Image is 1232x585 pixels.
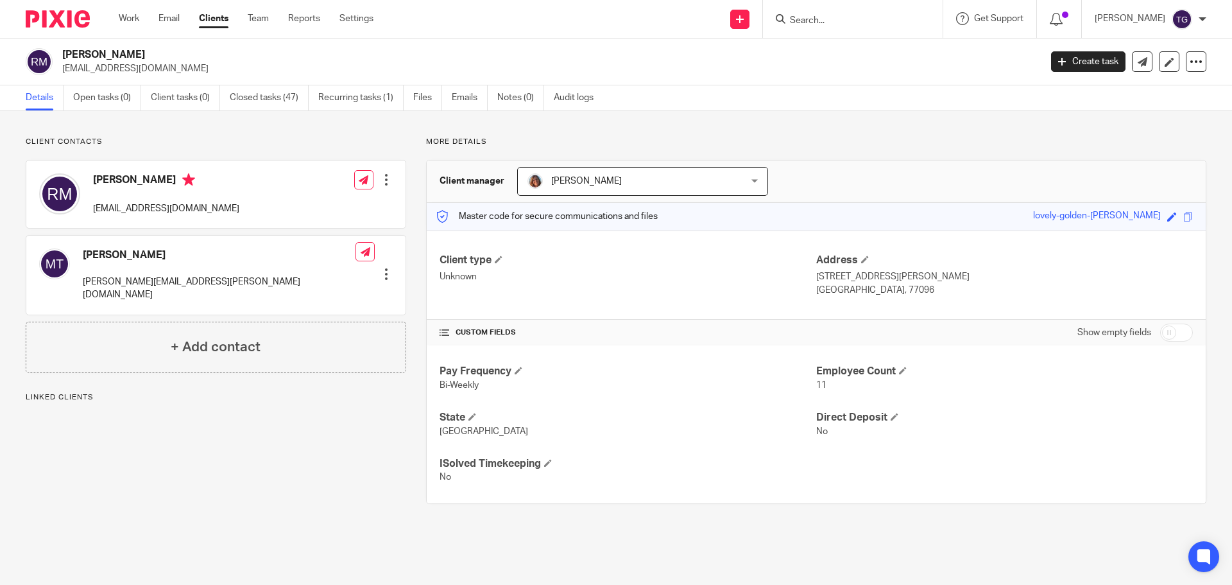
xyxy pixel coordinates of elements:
[1172,9,1192,30] img: svg%3E
[26,85,64,110] a: Details
[497,85,544,110] a: Notes (0)
[789,15,904,27] input: Search
[62,48,838,62] h2: [PERSON_NAME]
[440,411,816,424] h4: State
[816,284,1193,297] p: [GEOGRAPHIC_DATA], 77096
[93,202,239,215] p: [EMAIL_ADDRESS][DOMAIN_NAME]
[318,85,404,110] a: Recurring tasks (1)
[26,10,90,28] img: Pixie
[93,173,239,189] h4: [PERSON_NAME]
[426,137,1206,147] p: More details
[248,12,269,25] a: Team
[440,427,528,436] span: [GEOGRAPHIC_DATA]
[39,173,80,214] img: svg%3E
[440,381,479,390] span: Bi-Weekly
[26,137,406,147] p: Client contacts
[83,275,355,302] p: [PERSON_NAME][EMAIL_ADDRESS][PERSON_NAME][DOMAIN_NAME]
[26,48,53,75] img: svg%3E
[816,381,826,390] span: 11
[62,62,1032,75] p: [EMAIL_ADDRESS][DOMAIN_NAME]
[1095,12,1165,25] p: [PERSON_NAME]
[440,457,816,471] h4: ISolved Timekeeping
[119,12,139,25] a: Work
[1077,326,1151,339] label: Show empty fields
[230,85,309,110] a: Closed tasks (47)
[26,392,406,403] p: Linked clients
[171,337,261,357] h4: + Add contact
[440,270,816,283] p: Unknown
[436,210,658,223] p: Master code for secure communications and files
[73,85,141,110] a: Open tasks (0)
[83,249,355,262] h4: [PERSON_NAME]
[440,365,816,378] h4: Pay Frequency
[440,175,504,188] h3: Client manager
[440,473,451,482] span: No
[551,177,622,186] span: [PERSON_NAME]
[527,173,543,189] img: Pam%20Photo.jpg
[452,85,488,110] a: Emails
[816,270,1193,283] p: [STREET_ADDRESS][PERSON_NAME]
[1033,209,1161,224] div: lovely-golden-[PERSON_NAME]
[339,12,373,25] a: Settings
[199,12,228,25] a: Clients
[816,254,1193,267] h4: Address
[413,85,442,110] a: Files
[816,365,1193,378] h4: Employee Count
[158,12,180,25] a: Email
[182,173,195,186] i: Primary
[440,327,816,338] h4: CUSTOM FIELDS
[1051,51,1125,72] a: Create task
[816,411,1193,424] h4: Direct Deposit
[816,427,828,436] span: No
[974,14,1023,23] span: Get Support
[554,85,603,110] a: Audit logs
[440,254,816,267] h4: Client type
[151,85,220,110] a: Client tasks (0)
[288,12,320,25] a: Reports
[39,249,70,279] img: svg%3E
